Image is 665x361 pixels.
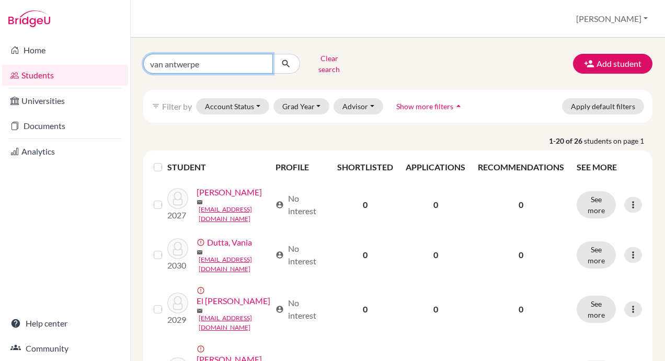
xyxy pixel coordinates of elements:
button: Advisor [334,98,383,114]
img: El Aawar, Vanessa [167,293,188,313]
td: 0 [331,230,399,280]
td: 0 [399,280,472,339]
img: Bridge-U [8,10,50,27]
th: APPLICATIONS [399,155,472,180]
p: 0 [478,303,564,316]
span: error_outline [197,345,207,353]
a: Dutta, Vania [207,236,252,249]
p: 0 [478,199,564,211]
button: See more [577,191,616,218]
span: error_outline [197,238,207,247]
span: account_circle [276,305,284,313]
td: 0 [331,280,399,339]
span: mail [197,199,203,205]
p: 2027 [167,209,188,222]
button: Clear search [300,50,358,77]
a: Universities [2,90,128,111]
span: mail [197,308,203,314]
th: STUDENT [167,155,269,180]
button: Account Status [196,98,269,114]
a: Help center [2,313,128,334]
span: mail [197,249,203,255]
a: [EMAIL_ADDRESS][DOMAIN_NAME] [199,313,271,332]
th: SHORTLISTED [331,155,399,180]
a: Documents [2,115,128,136]
span: account_circle [276,251,284,259]
i: arrow_drop_up [453,101,464,111]
span: students on page 1 [584,135,652,146]
td: 0 [331,180,399,230]
i: filter_list [152,102,160,110]
th: PROFILE [269,155,331,180]
button: [PERSON_NAME] [571,9,652,29]
a: [EMAIL_ADDRESS][DOMAIN_NAME] [199,255,271,274]
input: Find student by name... [143,54,273,74]
div: No interest [276,297,325,322]
a: El [PERSON_NAME] [197,295,270,307]
img: ARORA, VANSH [167,188,188,209]
th: SEE MORE [570,155,648,180]
td: 0 [399,230,472,280]
button: Show more filtersarrow_drop_up [387,98,473,114]
strong: 1-20 of 26 [549,135,584,146]
button: Apply default filters [562,98,644,114]
span: Show more filters [396,102,453,111]
th: RECOMMENDATIONS [472,155,570,180]
p: 0 [478,249,564,261]
span: Filter by [162,101,192,111]
span: account_circle [276,201,284,209]
p: 2030 [167,259,188,272]
button: See more [577,241,616,269]
a: [EMAIL_ADDRESS][DOMAIN_NAME] [199,205,271,224]
span: error_outline [197,286,207,295]
button: Grad Year [273,98,330,114]
td: 0 [399,180,472,230]
a: Analytics [2,141,128,162]
a: Students [2,65,128,86]
div: No interest [276,242,325,267]
a: Home [2,40,128,61]
a: Community [2,338,128,359]
p: 2029 [167,313,188,326]
button: Add student [573,54,652,74]
img: Dutta, Vania [167,238,188,259]
button: See more [577,296,616,323]
div: No interest [276,192,325,217]
a: [PERSON_NAME] [197,186,262,199]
